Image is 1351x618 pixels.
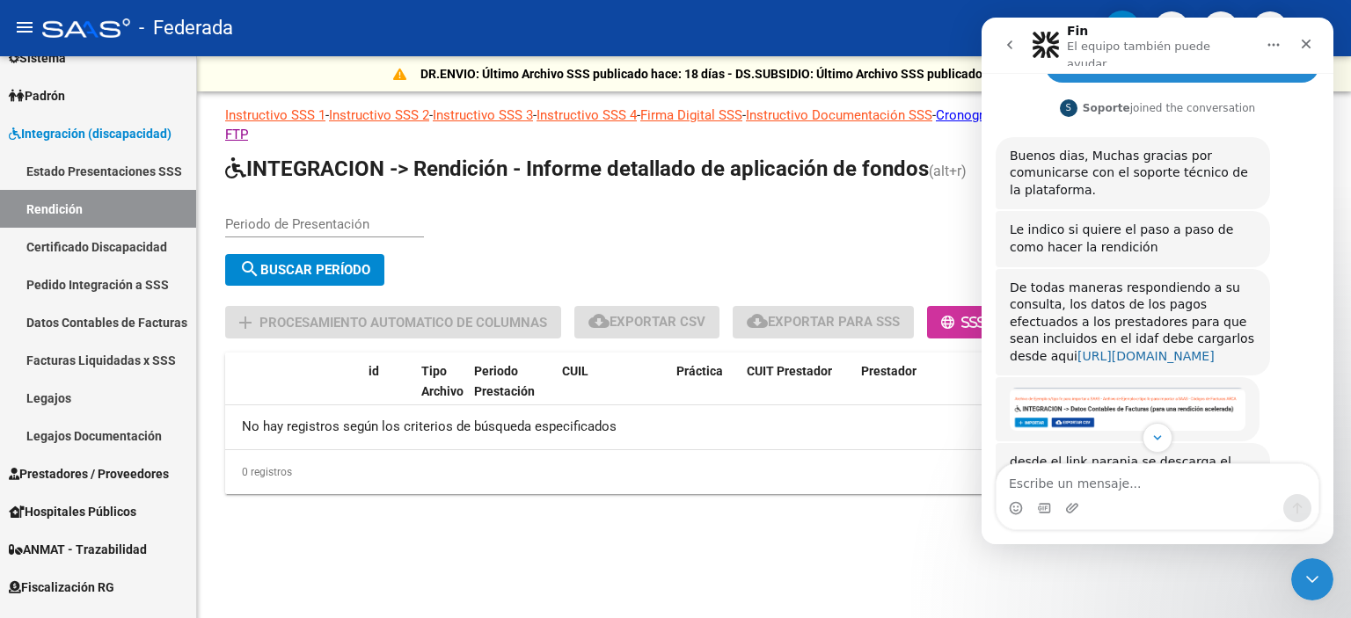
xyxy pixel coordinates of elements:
[139,9,233,47] span: - Federada
[733,306,914,338] button: Exportar para SSS
[537,107,637,123] a: Instructivo SSS 4
[474,364,535,398] span: Periodo Prestación
[421,364,464,398] span: Tipo Archivo
[854,353,977,430] datatable-header-cell: Prestador
[14,17,35,38] mat-icon: menu
[9,540,147,559] span: ANMAT - Trazabilidad
[225,254,384,286] button: Buscar Período
[936,107,1009,123] a: Cronograma
[977,353,1030,430] datatable-header-cell: Punto de V.
[239,258,260,280] mat-icon: search
[740,353,854,430] datatable-header-cell: CUIT Prestador
[640,107,742,123] a: Firma Digital SSS
[259,315,547,331] span: Procesamiento automatico de columnas
[1291,558,1333,600] iframe: Intercom live chat
[239,262,370,278] span: Buscar Período
[929,163,967,179] span: (alt+r)
[225,405,1323,449] div: No hay registros según los criterios de búsqueda especificados
[9,124,172,143] span: Integración (discapacidad)
[9,578,114,597] span: Fiscalización RG
[555,353,669,430] datatable-header-cell: CUIL
[9,48,66,68] span: Sistema
[414,353,467,430] datatable-header-cell: Tipo Archivo
[861,364,916,378] span: Prestador
[225,156,929,181] span: INTEGRACION -> Rendición - Informe detallado de aplicación de fondos
[747,310,768,331] mat-icon: cloud_download
[676,364,723,378] span: Práctica
[225,105,1323,144] p: - - - - - - - -
[467,353,555,430] datatable-header-cell: Periodo Prestación
[747,314,900,330] span: Exportar para SSS
[746,107,932,123] a: Instructivo Documentación SSS
[588,310,610,331] mat-icon: cloud_download
[747,364,832,378] span: CUIT Prestador
[433,107,533,123] a: Instructivo SSS 3
[420,64,1059,84] p: DR.ENVIO: Último Archivo SSS publicado hace: 18 días - DS.SUBSIDIO: Último Archivo SSS publicado ...
[361,353,414,430] datatable-header-cell: id
[9,86,65,105] span: Padrón
[235,312,256,333] mat-icon: add
[225,450,1323,494] div: 0 registros
[941,315,990,331] span: -
[225,107,325,123] a: Instructivo SSS 1
[9,502,136,521] span: Hospitales Públicos
[927,306,1106,338] button: -Doc. Apertura
[669,353,740,430] datatable-header-cell: Práctica
[9,464,169,483] span: Prestadores / Proveedores
[225,306,561,338] button: Procesamiento automatico de columnas
[574,306,719,338] button: Exportar CSV
[588,314,705,330] span: Exportar CSV
[982,18,1333,544] iframe: Intercom live chat
[329,107,429,123] a: Instructivo SSS 2
[369,364,379,378] span: id
[562,364,588,378] span: CUIL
